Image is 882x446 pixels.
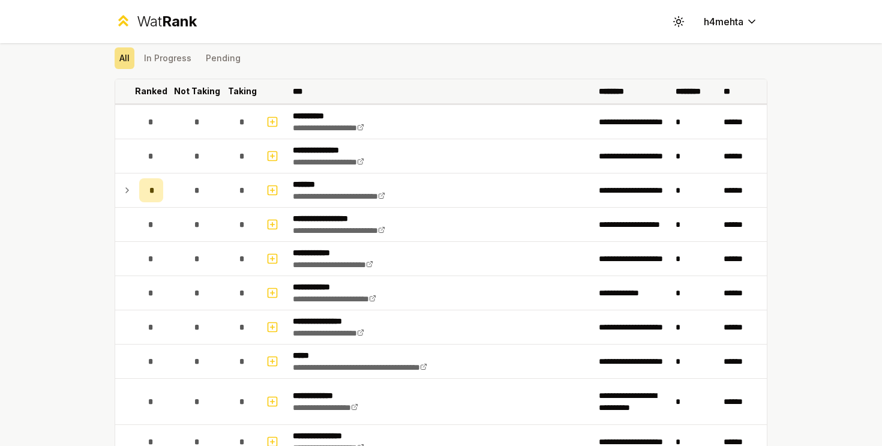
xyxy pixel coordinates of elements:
[139,47,196,69] button: In Progress
[115,47,134,69] button: All
[135,85,167,97] p: Ranked
[162,13,197,30] span: Rank
[694,11,767,32] button: h4mehta
[137,12,197,31] div: Wat
[115,12,197,31] a: WatRank
[704,14,743,29] span: h4mehta
[201,47,245,69] button: Pending
[174,85,220,97] p: Not Taking
[228,85,257,97] p: Taking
